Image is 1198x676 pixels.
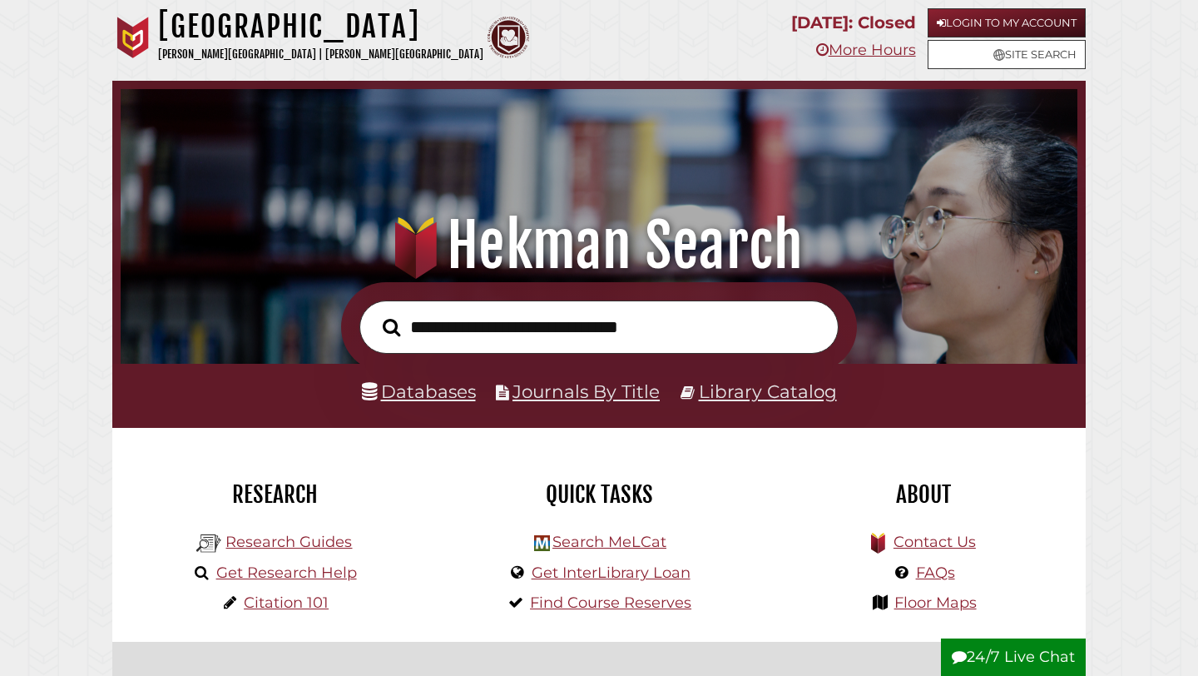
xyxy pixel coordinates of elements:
h2: About [774,480,1073,509]
a: Search MeLCat [552,533,666,551]
a: Find Course Reserves [530,594,691,612]
h2: Quick Tasks [449,480,749,509]
img: Calvin University [112,17,154,58]
a: Journals By Title [512,380,660,402]
a: Get InterLibrary Loan [532,564,691,582]
h1: Hekman Search [139,209,1060,282]
h1: [GEOGRAPHIC_DATA] [158,8,483,45]
a: Contact Us [894,533,976,551]
a: More Hours [816,41,916,59]
button: Search [374,314,408,341]
img: Hekman Library Logo [196,531,221,556]
i: Search [383,317,400,336]
a: Site Search [928,40,1086,69]
p: [PERSON_NAME][GEOGRAPHIC_DATA] | [PERSON_NAME][GEOGRAPHIC_DATA] [158,45,483,64]
a: Login to My Account [928,8,1086,37]
a: Databases [362,380,476,402]
a: Get Research Help [216,564,357,582]
a: Floor Maps [894,594,977,612]
p: [DATE]: Closed [791,8,916,37]
a: Library Catalog [699,380,837,402]
h2: Research [125,480,424,509]
img: Calvin Theological Seminary [488,17,529,58]
img: Hekman Library Logo [534,535,550,551]
a: Citation 101 [244,594,329,612]
a: Research Guides [225,533,352,551]
a: FAQs [916,564,955,582]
